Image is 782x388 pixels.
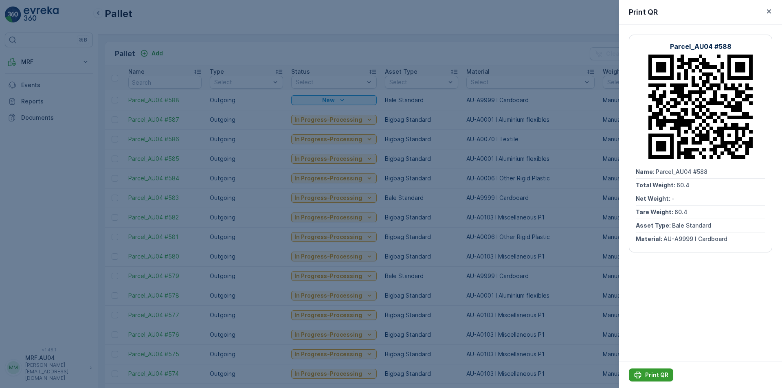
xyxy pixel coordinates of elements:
span: Asset Type : [636,222,672,229]
span: Material : [636,235,663,242]
p: Print QR [629,7,658,18]
span: - [672,195,674,202]
button: Print QR [629,368,673,381]
p: Print QR [645,371,668,379]
span: AU-A9999 I Cardboard [663,235,727,242]
span: Name : [636,168,656,175]
p: Parcel_AU04 #588 [670,42,731,51]
span: Total Weight : [636,182,677,189]
span: 60.4 [674,208,688,215]
span: 60.4 [677,182,690,189]
span: Net Weight : [636,195,672,202]
span: Bale Standard [672,222,711,229]
span: Parcel_AU04 #588 [656,168,707,175]
span: Tare Weight : [636,208,674,215]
